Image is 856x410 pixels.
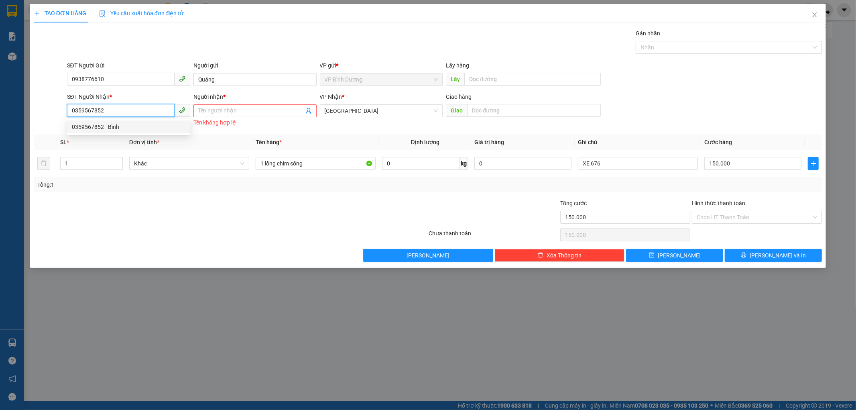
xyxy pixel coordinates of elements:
[547,251,582,260] span: Xóa Thông tin
[305,108,312,114] span: user-add
[464,73,601,86] input: Dọc đường
[129,139,159,145] span: Đơn vị tính
[193,118,317,127] div: Tên không hợp lệ
[34,10,86,16] span: TẠO ĐƠN HÀNG
[67,120,190,133] div: 0359567852 - Bình
[37,180,330,189] div: Tổng: 1
[67,92,190,101] div: SĐT Người Nhận
[636,30,660,37] label: Gán nhãn
[811,12,818,18] span: close
[626,249,723,262] button: save[PERSON_NAME]
[99,10,184,16] span: Yêu cầu xuất hóa đơn điện tử
[725,249,822,262] button: printer[PERSON_NAME] và In
[99,10,106,17] img: icon
[446,94,472,100] span: Giao hàng
[34,10,40,16] span: plus
[179,107,185,113] span: phone
[460,157,468,170] span: kg
[750,251,806,260] span: [PERSON_NAME] và In
[256,157,376,170] input: VD: Bàn, Ghế
[560,200,587,206] span: Tổng cước
[363,249,493,262] button: [PERSON_NAME]
[193,61,317,70] div: Người gửi
[320,61,443,70] div: VP gửi
[704,139,732,145] span: Cước hàng
[692,200,745,206] label: Hình thức thanh toán
[60,139,67,145] span: SL
[446,62,469,69] span: Lấy hàng
[411,139,439,145] span: Định lượng
[325,105,438,117] span: Đà Lạt
[407,251,449,260] span: [PERSON_NAME]
[446,104,467,117] span: Giao
[495,249,625,262] button: deleteXóa Thông tin
[320,94,342,100] span: VP Nhận
[256,139,282,145] span: Tên hàng
[649,252,655,259] span: save
[193,92,317,101] div: Người nhận
[134,157,244,169] span: Khác
[467,104,601,117] input: Dọc đường
[37,157,50,170] button: delete
[179,75,185,82] span: phone
[474,139,504,145] span: Giá trị hàng
[808,157,819,170] button: plus
[67,61,190,70] div: SĐT Người Gửi
[474,157,571,170] input: 0
[72,122,185,131] div: 0359567852 - Bình
[538,252,543,259] span: delete
[741,252,746,259] span: printer
[575,135,701,150] th: Ghi chú
[578,157,698,170] input: Ghi Chú
[803,4,826,27] button: Close
[428,229,560,243] div: Chưa thanh toán
[808,160,818,167] span: plus
[325,73,438,86] span: VP Bình Dương
[658,251,701,260] span: [PERSON_NAME]
[446,73,464,86] span: Lấy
